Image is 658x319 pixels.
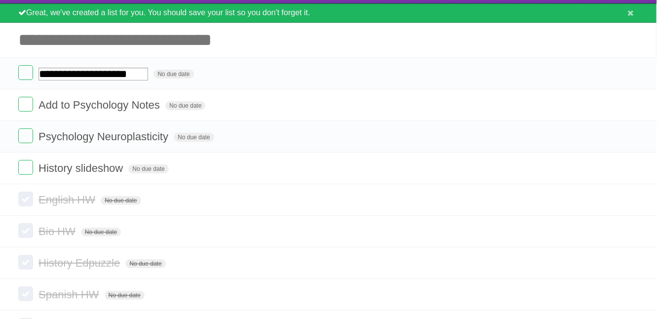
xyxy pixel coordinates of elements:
[174,133,214,142] span: No due date
[18,192,33,206] label: Done
[165,101,205,110] span: No due date
[128,164,168,173] span: No due date
[18,255,33,270] label: Done
[39,257,122,269] span: History Edpuzzle
[39,288,101,301] span: Spanish HW
[39,225,78,238] span: Bio HW
[105,291,145,300] span: No due date
[101,196,141,205] span: No due date
[39,99,162,111] span: Add to Psychology Notes
[81,228,121,237] span: No due date
[18,128,33,143] label: Done
[39,194,98,206] span: English HW
[39,130,171,143] span: Psychology Neuroplasticity
[18,97,33,112] label: Done
[18,160,33,175] label: Done
[18,223,33,238] label: Done
[154,70,194,79] span: No due date
[39,162,125,174] span: History slideshow
[18,286,33,301] label: Done
[18,65,33,80] label: Done
[125,259,165,268] span: No due date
